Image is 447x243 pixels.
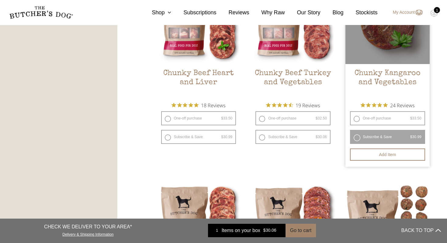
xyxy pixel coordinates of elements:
h2: Chunky Beef Heart and Liver [157,69,241,98]
a: Reviews [216,9,249,17]
span: $ [221,116,223,120]
a: Stockists [344,9,378,17]
div: 1 [434,7,440,13]
button: Rated 4.7 out of 5 stars from 19 reviews. Jump to reviews. [266,101,320,110]
a: Blog [321,9,344,17]
bdi: 30.99 [410,135,421,139]
label: One-off purchase [255,111,331,125]
a: Shop [140,9,171,17]
a: Our Story [285,9,321,17]
h2: Chunky Beef Turkey and Vegetables [251,69,335,98]
span: 19 Reviews [296,101,320,110]
span: $ [221,135,223,139]
span: $ [316,135,318,139]
p: CHECK WE DELIVER TO YOUR AREA* [44,223,132,230]
a: 1 Items on your box $30.06 [208,224,286,237]
button: Rated 4.9 out of 5 stars from 18 reviews. Jump to reviews. [172,101,225,110]
bdi: 32.50 [316,116,327,120]
bdi: 33.50 [410,116,421,120]
label: One-off purchase [350,111,425,125]
button: Rated 4.8 out of 5 stars from 24 reviews. Jump to reviews. [361,101,414,110]
a: Delivery & Shipping Information [62,231,113,237]
span: $ [263,228,266,233]
img: TBD_Cart-Empty.png [430,9,438,17]
button: Go to cart [286,224,316,237]
a: My Account [387,9,423,16]
label: Subscribe & Save [255,130,331,144]
span: $ [410,135,412,139]
label: Subscribe & Save [350,130,425,144]
button: BACK TO TOP [401,223,441,238]
span: Items on your box [222,227,260,234]
a: Why Raw [249,9,285,17]
label: One-off purchase [161,111,236,125]
span: 24 Reviews [390,101,414,110]
bdi: 30.99 [221,135,232,139]
a: Subscriptions [171,9,216,17]
div: 1 [213,227,222,234]
label: Subscribe & Save [161,130,236,144]
span: 18 Reviews [201,101,225,110]
bdi: 30.06 [263,228,276,233]
h2: Chunky Kangaroo and Vegetables [345,69,430,98]
span: $ [410,116,412,120]
bdi: 33.50 [221,116,232,120]
button: Add item [350,148,425,161]
span: $ [316,116,318,120]
bdi: 30.06 [316,135,327,139]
